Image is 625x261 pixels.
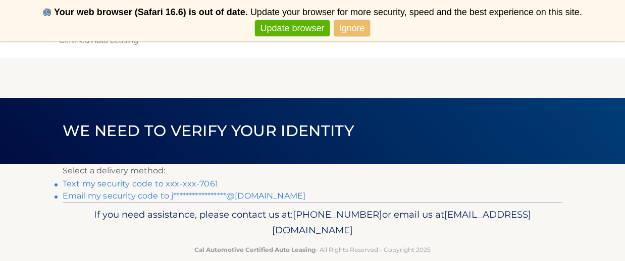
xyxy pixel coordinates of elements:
a: Update browser [255,20,329,37]
p: If you need assistance, please contact us at: or email us at [69,207,556,239]
b: Your web browser (Safari 16.6) is out of date. [54,7,248,17]
span: [PHONE_NUMBER] [293,209,382,220]
p: Select a delivery method: [63,164,562,178]
a: Ignore [334,20,370,37]
span: We need to verify your identity [63,121,354,140]
p: - All Rights Reserved - Copyright 2025 [69,244,556,255]
span: Update your browser for more security, speed and the best experience on this site. [250,7,582,17]
a: Text my security code to xxx-xxx-7061 [63,179,218,188]
strong: Cal Automotive Certified Auto Leasing [194,246,316,253]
